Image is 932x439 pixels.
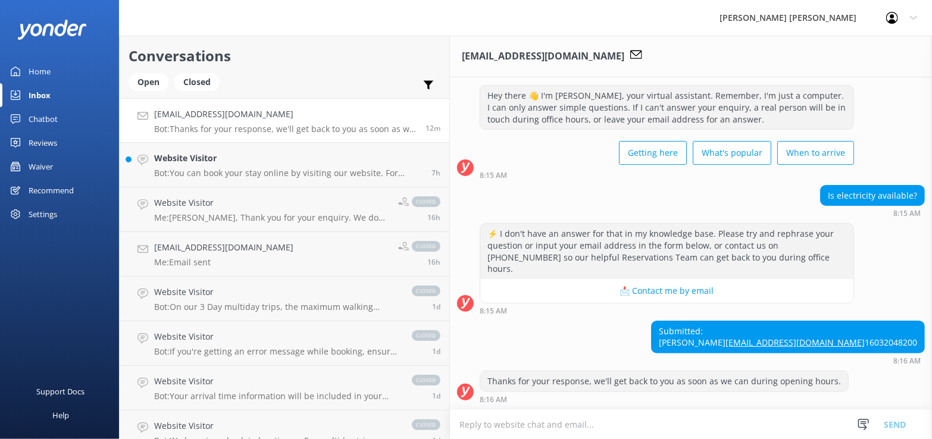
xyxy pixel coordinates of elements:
h4: Website Visitor [154,286,400,299]
h4: Website Visitor [154,330,400,343]
div: 08:15am 11-Aug-2025 (UTC +12:00) Pacific/Auckland [820,209,925,217]
div: 08:16am 11-Aug-2025 (UTC +12:00) Pacific/Auckland [480,395,849,403]
h4: Website Visitor [154,375,400,388]
span: 05:08am 10-Aug-2025 (UTC +12:00) Pacific/Auckland [432,346,440,356]
span: 04:57am 10-Aug-2025 (UTC +12:00) Pacific/Auckland [432,391,440,401]
div: Inbox [29,83,51,107]
h4: Website Visitor [154,419,400,432]
p: Me: Email sent [154,257,293,268]
div: 08:15am 11-Aug-2025 (UTC +12:00) Pacific/Auckland [480,306,854,315]
h3: [EMAIL_ADDRESS][DOMAIN_NAME] [462,49,624,64]
a: Website VisitorBot:You can book your stay online by visiting our website. For beachfront lodge st... [120,143,449,187]
strong: 8:15 AM [480,308,507,315]
div: Thanks for your response, we'll get back to you as soon as we can during opening hours. [480,371,848,391]
div: Is electricity available? [821,186,924,206]
div: Hey there 👋 I'm [PERSON_NAME], your virtual assistant. Remember, I'm just a computer. I can only ... [480,86,853,129]
div: 08:16am 11-Aug-2025 (UTC +12:00) Pacific/Auckland [651,356,925,365]
span: closed [412,419,440,430]
strong: 8:15 AM [893,210,921,217]
strong: 8:15 AM [480,172,507,179]
div: Settings [29,202,57,226]
span: closed [412,196,440,207]
button: What's popular [693,141,771,165]
a: [EMAIL_ADDRESS][DOMAIN_NAME]Bot:Thanks for your response, we'll get back to you as soon as we can... [120,98,449,143]
a: Closed [174,75,226,88]
h4: Website Visitor [154,152,423,165]
a: [EMAIL_ADDRESS][DOMAIN_NAME]Me:Email sentclosed16h [120,232,449,277]
button: Getting here [619,141,687,165]
p: Bot: You can book your stay online by visiting our website. For beachfront lodge stays, please ch... [154,168,423,178]
a: Website VisitorBot:If you're getting an error message while booking, ensure all highlighted boxes... [120,321,449,366]
button: 📩 Contact me by email [480,279,853,303]
span: 03:35pm 10-Aug-2025 (UTC +12:00) Pacific/Auckland [427,212,440,222]
div: 08:15am 11-Aug-2025 (UTC +12:00) Pacific/Auckland [480,171,854,179]
a: Website VisitorMe:[PERSON_NAME], Thank you for your enquiry. We do not offer bag transfers on Chr... [120,187,449,232]
img: yonder-white-logo.png [18,20,86,39]
a: Website VisitorBot:Your arrival time information will be included in your booking confirmation. W... [120,366,449,410]
p: Bot: Thanks for your response, we'll get back to you as soon as we can during opening hours. [154,124,417,134]
div: Waiver [29,155,53,178]
div: Home [29,59,51,83]
button: When to arrive [777,141,854,165]
h4: [EMAIL_ADDRESS][DOMAIN_NAME] [154,108,417,121]
a: Open [129,75,174,88]
span: closed [412,286,440,296]
p: Bot: If you're getting an error message while booking, ensure all highlighted boxes are filled, i... [154,346,400,357]
span: 05:47am 10-Aug-2025 (UTC +12:00) Pacific/Auckland [432,302,440,312]
span: 03:33pm 10-Aug-2025 (UTC +12:00) Pacific/Auckland [427,257,440,267]
h4: [EMAIL_ADDRESS][DOMAIN_NAME] [154,241,293,254]
div: Help [52,403,69,427]
p: Bot: Your arrival time information will be included in your booking confirmation. We encourage gu... [154,391,400,402]
p: Me: [PERSON_NAME], Thank you for your enquiry. We do not offer bag transfers on Christmas due to ... [154,212,389,223]
span: closed [412,241,440,252]
a: Website VisitorBot:On our 3 Day multiday trips, the maximum walking distance per day is 20 km, an... [120,277,449,321]
strong: 8:16 AM [480,396,507,403]
h2: Conversations [129,45,440,67]
div: Recommend [29,178,74,202]
strong: 8:16 AM [893,358,921,365]
p: Bot: On our 3 Day multiday trips, the maximum walking distance per day is 20 km, and the maximum ... [154,302,400,312]
a: [EMAIL_ADDRESS][DOMAIN_NAME] [725,337,865,348]
div: Support Docs [37,380,85,403]
h4: Website Visitor [154,196,389,209]
span: closed [412,330,440,341]
div: Submitted: [PERSON_NAME] 16032048200 [652,321,924,353]
span: closed [412,375,440,385]
span: 01:21am 11-Aug-2025 (UTC +12:00) Pacific/Auckland [431,168,440,178]
span: 08:16am 11-Aug-2025 (UTC +12:00) Pacific/Auckland [426,123,440,133]
div: Reviews [29,131,57,155]
div: ⚡ I don't have an answer for that in my knowledge base. Please try and rephrase your question or ... [480,224,853,278]
div: Chatbot [29,107,58,131]
div: Closed [174,73,220,91]
div: Open [129,73,168,91]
